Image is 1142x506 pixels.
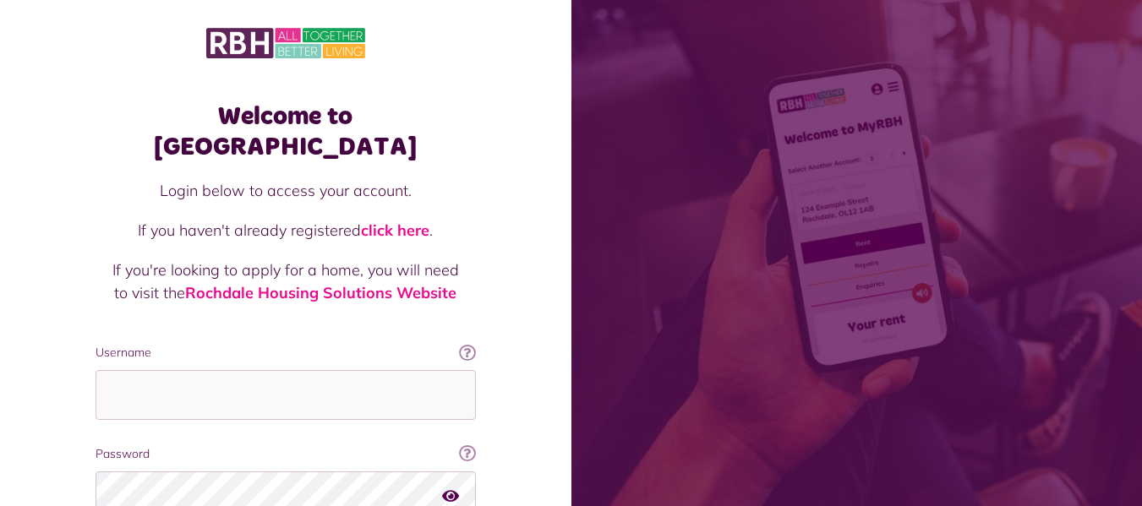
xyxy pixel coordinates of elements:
a: Rochdale Housing Solutions Website [185,283,456,302]
img: MyRBH [206,25,365,61]
p: If you're looking to apply for a home, you will need to visit the [112,258,459,304]
h1: Welcome to [GEOGRAPHIC_DATA] [96,101,476,162]
p: Login below to access your account. [112,179,459,202]
a: click here [361,220,429,240]
p: If you haven't already registered . [112,219,459,242]
label: Password [96,445,476,463]
label: Username [96,344,476,362]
